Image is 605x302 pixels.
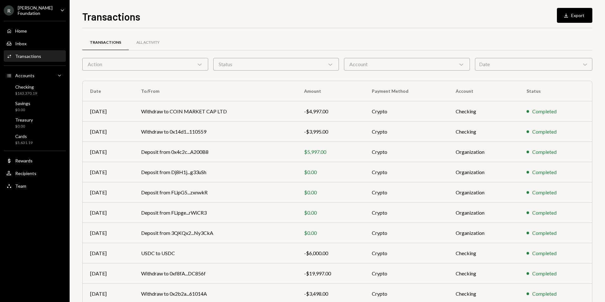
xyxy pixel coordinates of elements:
[134,203,296,223] td: Deposit from FLipge...rWiCR3
[15,140,33,146] div: $5,631.19
[15,101,30,106] div: Savings
[4,5,14,16] div: R
[90,290,126,298] div: [DATE]
[134,263,296,284] td: Withdraw to 0xf8fA...DC856f
[364,243,448,263] td: Crypto
[364,263,448,284] td: Crypto
[448,101,519,122] td: Checking
[4,155,66,166] a: Rewards
[519,81,592,101] th: Status
[304,290,357,298] div: -$3,498.00
[4,70,66,81] a: Accounts
[304,148,357,156] div: $5,997.00
[213,58,339,71] div: Status
[304,249,357,257] div: -$6,000.00
[532,229,557,237] div: Completed
[90,270,126,277] div: [DATE]
[15,134,33,139] div: Cards
[304,168,357,176] div: $0.00
[364,223,448,243] td: Crypto
[134,182,296,203] td: Deposit from FLipG5...zxnwkR
[15,53,41,59] div: Transactions
[15,41,27,46] div: Inbox
[90,189,126,196] div: [DATE]
[4,99,66,114] a: Savings$0.00
[90,40,121,45] div: Transactions
[304,189,357,196] div: $0.00
[532,249,557,257] div: Completed
[82,58,208,71] div: Action
[448,142,519,162] td: Organization
[448,162,519,182] td: Organization
[15,91,37,96] div: $163,370.19
[304,108,357,115] div: -$4,997.00
[448,203,519,223] td: Organization
[90,108,126,115] div: [DATE]
[364,182,448,203] td: Crypto
[15,158,33,163] div: Rewards
[129,35,167,51] a: All Activity
[134,81,296,101] th: To/From
[82,35,129,51] a: Transactions
[15,28,27,34] div: Home
[18,5,55,16] div: [PERSON_NAME] Foundation
[4,180,66,192] a: Team
[557,8,592,23] button: Export
[448,223,519,243] td: Organization
[532,209,557,217] div: Completed
[296,81,365,101] th: Amount
[364,122,448,142] td: Crypto
[448,243,519,263] td: Checking
[304,209,357,217] div: $0.00
[304,128,357,135] div: -$3,995.00
[532,148,557,156] div: Completed
[4,25,66,36] a: Home
[15,107,30,113] div: $0.00
[90,249,126,257] div: [DATE]
[4,50,66,62] a: Transactions
[448,122,519,142] td: Checking
[134,101,296,122] td: Withdraw to COIN MARKET CAP LTD
[15,84,37,90] div: Checking
[90,128,126,135] div: [DATE]
[15,117,33,123] div: Treasury
[532,168,557,176] div: Completed
[4,38,66,49] a: Inbox
[448,182,519,203] td: Organization
[304,270,357,277] div: -$19,997.00
[15,124,33,129] div: $0.00
[90,168,126,176] div: [DATE]
[344,58,470,71] div: Account
[136,40,159,45] div: All Activity
[82,10,140,23] h1: Transactions
[134,162,296,182] td: Deposit from Dj8H1j...g33uSh
[134,122,296,142] td: Withdraw to 0x14d1...110559
[4,167,66,179] a: Recipients
[4,115,66,130] a: Treasury$0.00
[532,189,557,196] div: Completed
[532,270,557,277] div: Completed
[475,58,592,71] div: Date
[134,142,296,162] td: Deposit from 0x4c2c...A200B8
[90,229,126,237] div: [DATE]
[15,183,26,189] div: Team
[90,148,126,156] div: [DATE]
[4,82,66,98] a: Checking$163,370.19
[364,162,448,182] td: Crypto
[364,203,448,223] td: Crypto
[4,132,66,147] a: Cards$5,631.19
[15,171,36,176] div: Recipients
[304,229,357,237] div: $0.00
[134,243,296,263] td: USDC to USDC
[532,128,557,135] div: Completed
[532,290,557,298] div: Completed
[532,108,557,115] div: Completed
[448,81,519,101] th: Account
[364,101,448,122] td: Crypto
[15,73,34,78] div: Accounts
[448,263,519,284] td: Checking
[134,223,296,243] td: Deposit from 3QKQx2...Ny3CkA
[90,209,126,217] div: [DATE]
[364,81,448,101] th: Payment Method
[83,81,134,101] th: Date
